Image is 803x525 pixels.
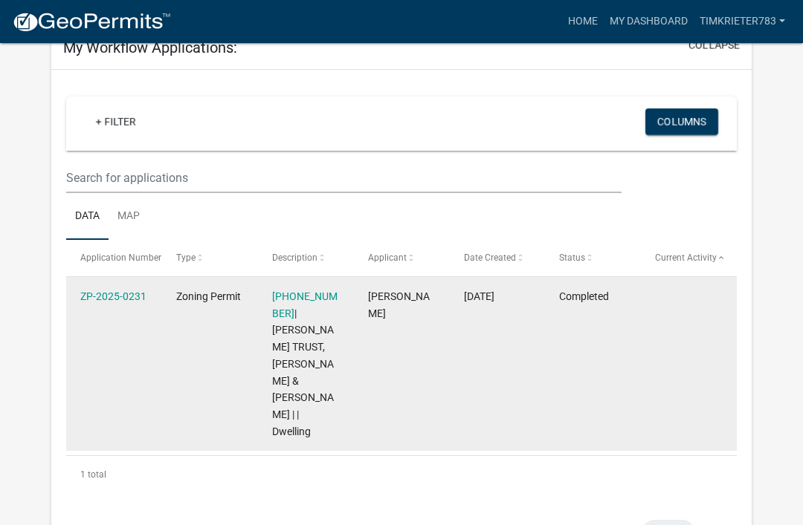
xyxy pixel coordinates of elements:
[272,290,338,319] a: [PHONE_NUMBER]
[66,456,737,493] div: 1 total
[109,193,149,241] a: Map
[84,108,148,135] a: + Filter
[80,252,161,263] span: Application Number
[562,7,604,36] a: Home
[545,240,641,275] datatable-header-cell: Status
[655,252,717,263] span: Current Activity
[66,193,109,241] a: Data
[63,39,237,56] h5: My Workflow Applications:
[176,252,196,263] span: Type
[354,240,450,275] datatable-header-cell: Applicant
[559,290,609,302] span: Completed
[688,38,740,53] button: collapse
[66,163,622,193] input: Search for applications
[641,240,737,275] datatable-header-cell: Current Activity
[464,290,494,302] span: 07/19/2025
[272,290,338,437] span: 48-020-3546 | KRIETER TRUST, KENNETH & ELIZABETH | | Dwelling
[80,290,146,302] a: ZP-2025-0231
[162,240,258,275] datatable-header-cell: Type
[645,108,718,135] button: Columns
[51,70,752,508] div: collapse
[368,290,430,319] span: Timothy krieter
[559,252,585,263] span: Status
[694,7,791,36] a: TimKrieter783
[176,290,241,302] span: Zoning Permit
[66,240,162,275] datatable-header-cell: Application Number
[604,7,694,36] a: My Dashboard
[368,252,407,263] span: Applicant
[449,240,545,275] datatable-header-cell: Date Created
[464,252,516,263] span: Date Created
[272,252,317,263] span: Description
[258,240,354,275] datatable-header-cell: Description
